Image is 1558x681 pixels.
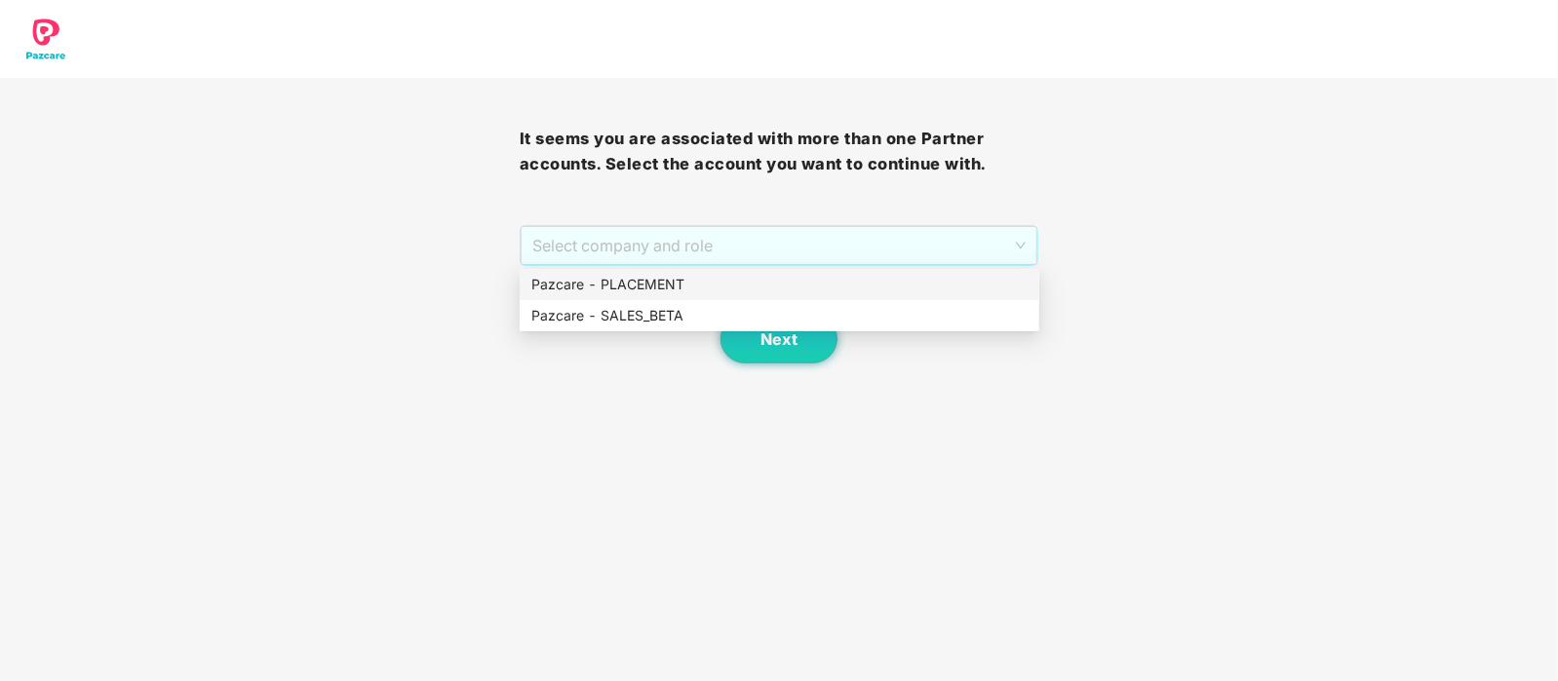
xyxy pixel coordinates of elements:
[520,300,1039,331] div: Pazcare - SALES_BETA
[520,127,1039,176] h3: It seems you are associated with more than one Partner accounts. Select the account you want to c...
[721,315,837,363] button: Next
[531,274,1028,295] div: Pazcare - PLACEMENT
[520,269,1039,300] div: Pazcare - PLACEMENT
[532,227,1027,264] span: Select company and role
[531,305,1028,326] div: Pazcare - SALES_BETA
[760,330,798,349] span: Next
